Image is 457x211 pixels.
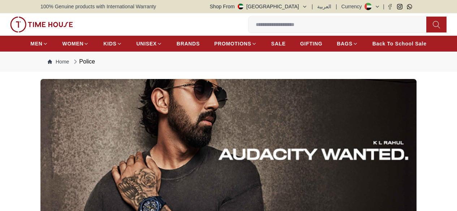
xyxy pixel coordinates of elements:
[214,37,257,50] a: PROMOTIONS
[210,3,307,10] button: Shop From[GEOGRAPHIC_DATA]
[372,37,427,50] a: Back To School Sale
[397,4,402,9] a: Instagram
[62,40,84,47] span: WOMEN
[372,40,427,47] span: Back To School Sale
[214,40,251,47] span: PROMOTIONS
[72,57,95,66] div: Police
[62,37,89,50] a: WOMEN
[48,58,69,65] a: Home
[300,37,323,50] a: GIFTING
[40,52,417,72] nav: Breadcrumb
[30,37,48,50] a: MEN
[30,40,42,47] span: MEN
[337,37,358,50] a: BAGS
[383,3,384,10] span: |
[300,40,323,47] span: GIFTING
[336,3,337,10] span: |
[137,37,162,50] a: UNISEX
[341,3,365,10] div: Currency
[177,40,200,47] span: BRANDS
[40,3,156,10] span: 100% Genuine products with International Warranty
[137,40,157,47] span: UNISEX
[271,37,286,50] a: SALE
[337,40,352,47] span: BAGS
[271,40,286,47] span: SALE
[10,17,73,32] img: ...
[317,3,331,10] button: العربية
[407,4,412,9] a: Whatsapp
[387,4,393,9] a: Facebook
[177,37,200,50] a: BRANDS
[312,3,313,10] span: |
[238,4,243,9] img: United Arab Emirates
[103,37,122,50] a: KIDS
[103,40,116,47] span: KIDS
